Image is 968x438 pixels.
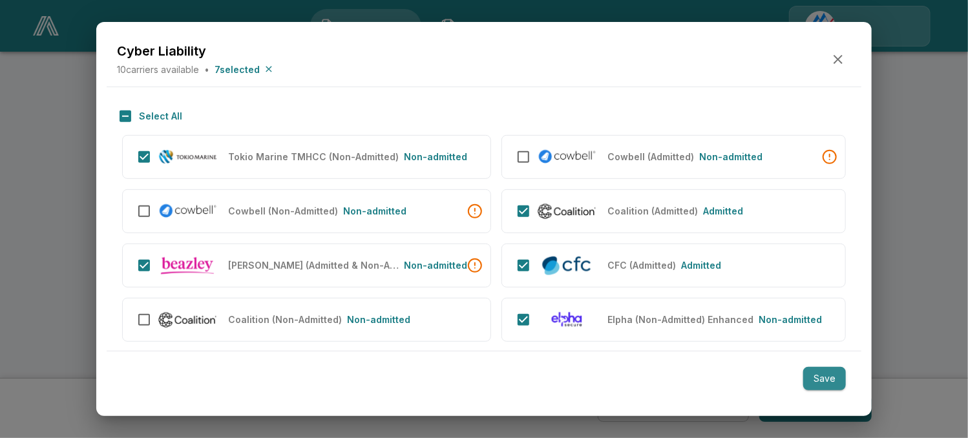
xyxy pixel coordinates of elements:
[228,150,399,163] p: Tokio Marine TMHCC (Non-Admitted)
[537,147,597,167] img: Cowbell (Admitted)
[343,204,406,218] p: Non-admitted
[404,258,467,272] p: Non-admitted
[607,204,698,218] p: Coalition (Admitted)
[537,253,597,277] img: CFC (Admitted)
[467,258,483,273] div: • Policyholder is not currently enabled to quote. Quote will be queued for submission and this pr...
[215,63,260,76] p: 7 selected
[607,313,753,326] p: Elpha (Non-Admitted) Enhanced
[822,149,837,165] div: • Awaiting Cowbell Account Status.
[204,63,209,76] p: •
[158,201,218,221] img: Cowbell (Non-Admitted)
[467,203,483,219] div: • Awaiting Cowbell Account Status.
[228,258,399,272] p: Beazley (Admitted & Non-Admitted)
[537,309,597,330] img: Elpha (Non-Admitted) Enhanced
[537,201,597,221] img: Coalition (Admitted)
[158,254,218,276] img: Beazley (Admitted & Non-Admitted)
[228,204,338,218] p: Cowbell (Non-Admitted)
[703,204,743,218] p: Admitted
[347,313,410,326] p: Non-admitted
[117,43,275,60] h5: Cyber Liability
[607,150,694,163] p: Cowbell (Admitted)
[759,313,822,326] p: Non-admitted
[404,150,467,163] p: Non-admitted
[158,309,218,329] img: Coalition (Non-Admitted)
[699,150,763,163] p: Non-admitted
[117,63,199,76] p: 10 carriers available
[607,258,676,272] p: CFC (Admitted)
[158,149,218,164] img: Tokio Marine TMHCC (Non-Admitted)
[228,313,342,326] p: Coalition (Non-Admitted)
[681,258,721,272] p: Admitted
[139,109,182,123] p: Select All
[803,367,846,391] button: Save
